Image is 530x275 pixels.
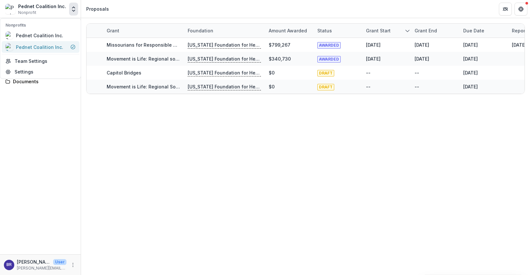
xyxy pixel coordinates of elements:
div: Grant start [362,24,411,38]
div: $0 [269,69,275,76]
div: [DATE] [463,41,478,48]
div: [DATE] [463,69,478,76]
div: $799,267 [269,41,290,48]
div: [DATE] [463,83,478,90]
div: [DATE] [415,55,429,62]
div: [DATE] [366,41,381,48]
a: Capitol Bridges [107,70,141,75]
div: Documents [13,78,73,85]
div: Grant [103,27,123,34]
span: AWARDED [317,56,341,63]
div: Pednet Coalition Inc. [18,3,66,10]
div: Status [313,24,362,38]
span: Nonprofit [18,10,36,16]
a: [DATE] [512,42,526,48]
div: Status [313,27,336,34]
div: Due Date [459,27,488,34]
p: [US_STATE] Foundation for Health [188,83,261,90]
p: [PERSON_NAME] [17,258,51,265]
a: Documents [3,76,78,87]
button: Open entity switcher [69,3,78,16]
p: User [53,259,66,265]
span: AWARDED [317,42,341,49]
button: Partners [499,3,512,16]
div: Grant [103,24,184,38]
div: Amount awarded [265,24,313,38]
div: Grant end [411,24,459,38]
div: [DATE] [463,55,478,62]
span: DRAFT [317,84,334,90]
div: -- [366,83,371,90]
div: Amount awarded [265,27,311,34]
div: Proposals [86,6,109,12]
div: [DATE] [366,55,381,62]
img: Pednet Coalition Inc. [5,4,16,14]
p: [US_STATE] Foundation for Health [188,69,261,76]
button: More [69,261,77,269]
p: [US_STATE] Foundation for Health [188,55,261,63]
div: Foundation [184,24,265,38]
div: Due Date [459,24,508,38]
div: -- [415,83,419,90]
div: Foundation [184,27,217,34]
a: Missourians for Responsible Transportation - Bringing Equitable Statewide Transportation Planning... [107,42,367,48]
div: [DATE] [415,41,429,48]
div: Grant end [411,27,441,34]
div: $0 [269,83,275,90]
svg: sorted descending [405,28,410,33]
p: [PERSON_NAME][EMAIL_ADDRESS][DOMAIN_NAME] [17,265,66,271]
div: Becky Reed [6,263,12,267]
a: Movement is Life: Regional Solutions to Rural Transportation Equity for Older Adults [107,84,297,89]
a: Movement is Life: Regional solutions to rural transportation equity [107,56,258,62]
div: -- [366,69,371,76]
nav: breadcrumb [84,4,112,14]
p: [US_STATE] Foundation for Health [188,41,261,49]
button: Get Help [514,3,527,16]
div: $340,730 [269,55,291,62]
div: -- [415,69,419,76]
span: DRAFT [317,70,334,76]
div: Grant start [362,27,395,34]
